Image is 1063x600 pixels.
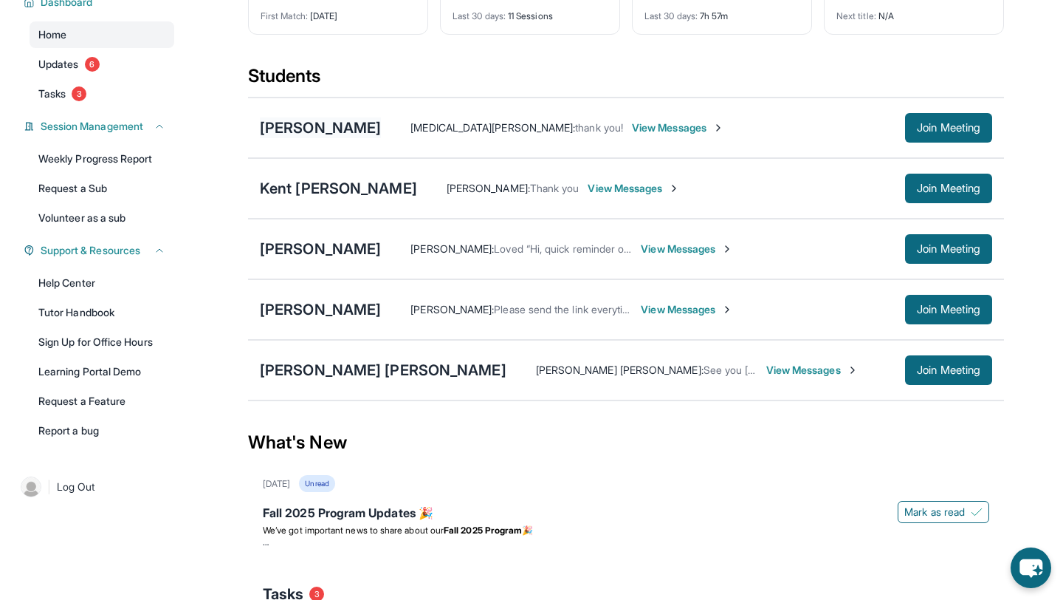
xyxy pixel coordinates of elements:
[30,329,174,355] a: Sign Up for Office Hours
[261,1,416,22] div: [DATE]
[57,480,95,494] span: Log Out
[1011,548,1051,588] button: chat-button
[261,10,308,21] span: First Match :
[721,304,733,316] img: Chevron-Right
[260,360,506,381] div: [PERSON_NAME] [PERSON_NAME]
[904,505,965,519] span: Mark as read
[30,270,174,296] a: Help Center
[712,122,724,134] img: Chevron-Right
[15,471,174,503] a: |Log Out
[299,475,334,492] div: Unread
[260,178,417,199] div: Kent [PERSON_NAME]
[30,146,174,172] a: Weekly Progress Report
[447,182,530,194] span: [PERSON_NAME] :
[38,86,66,101] span: Tasks
[905,295,992,324] button: Join Meeting
[410,242,494,255] span: [PERSON_NAME] :
[905,355,992,385] button: Join Meeting
[917,305,980,314] span: Join Meeting
[721,243,733,255] img: Chevron-Right
[453,1,608,22] div: 11 Sessions
[522,525,533,536] span: 🎉
[530,182,579,194] span: Thank you
[494,242,763,255] span: Loved “Hi, quick reminder of our meeting [DATE] at 6:30!”
[263,504,989,525] div: Fall 2025 Program Updates 🎉
[41,119,143,134] span: Session Management
[641,242,733,256] span: View Messages
[30,388,174,415] a: Request a Feature
[248,410,1004,475] div: What's New
[847,364,859,376] img: Chevron-Right
[260,299,381,320] div: [PERSON_NAME]
[30,175,174,202] a: Request a Sub
[905,113,992,143] button: Join Meeting
[30,299,174,326] a: Tutor Handbook
[263,478,290,490] div: [DATE]
[410,303,494,316] span: [PERSON_NAME] :
[85,57,100,72] span: 6
[38,57,79,72] span: Updates
[836,10,876,21] span: Next title :
[971,506,983,518] img: Mark as read
[30,21,174,48] a: Home
[917,366,980,375] span: Join Meeting
[263,525,444,536] span: We’ve got important news to share about our
[248,64,1004,97] div: Students
[632,120,724,135] span: View Messages
[30,358,174,385] a: Learning Portal Demo
[453,10,506,21] span: Last 30 days :
[41,243,140,258] span: Support & Resources
[898,501,989,523] button: Mark as read
[703,364,777,376] span: See you [DATE]
[38,27,66,42] span: Home
[575,121,623,134] span: thank you!
[410,121,575,134] span: [MEDICAL_DATA][PERSON_NAME] :
[21,477,41,497] img: user-img
[72,86,86,101] span: 3
[35,119,165,134] button: Session Management
[905,234,992,264] button: Join Meeting
[30,51,174,78] a: Updates6
[30,81,174,107] a: Tasks3
[905,174,992,203] button: Join Meeting
[444,525,522,536] strong: Fall 2025 Program
[30,417,174,444] a: Report a bug
[644,10,698,21] span: Last 30 days :
[536,364,703,376] span: [PERSON_NAME] [PERSON_NAME] :
[917,245,980,253] span: Join Meeting
[35,243,165,258] button: Support & Resources
[668,183,680,194] img: Chevron-Right
[30,205,174,231] a: Volunteer as a sub
[260,117,381,138] div: [PERSON_NAME]
[917,123,980,132] span: Join Meeting
[766,363,859,378] span: View Messages
[260,239,381,259] div: [PERSON_NAME]
[494,303,867,316] span: Please send the link everytime to this email [EMAIL_ADDRESS][DOMAIN_NAME]
[836,1,991,22] div: N/A
[641,302,733,317] span: View Messages
[47,478,51,496] span: |
[644,1,799,22] div: 7h 57m
[588,181,680,196] span: View Messages
[917,184,980,193] span: Join Meeting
